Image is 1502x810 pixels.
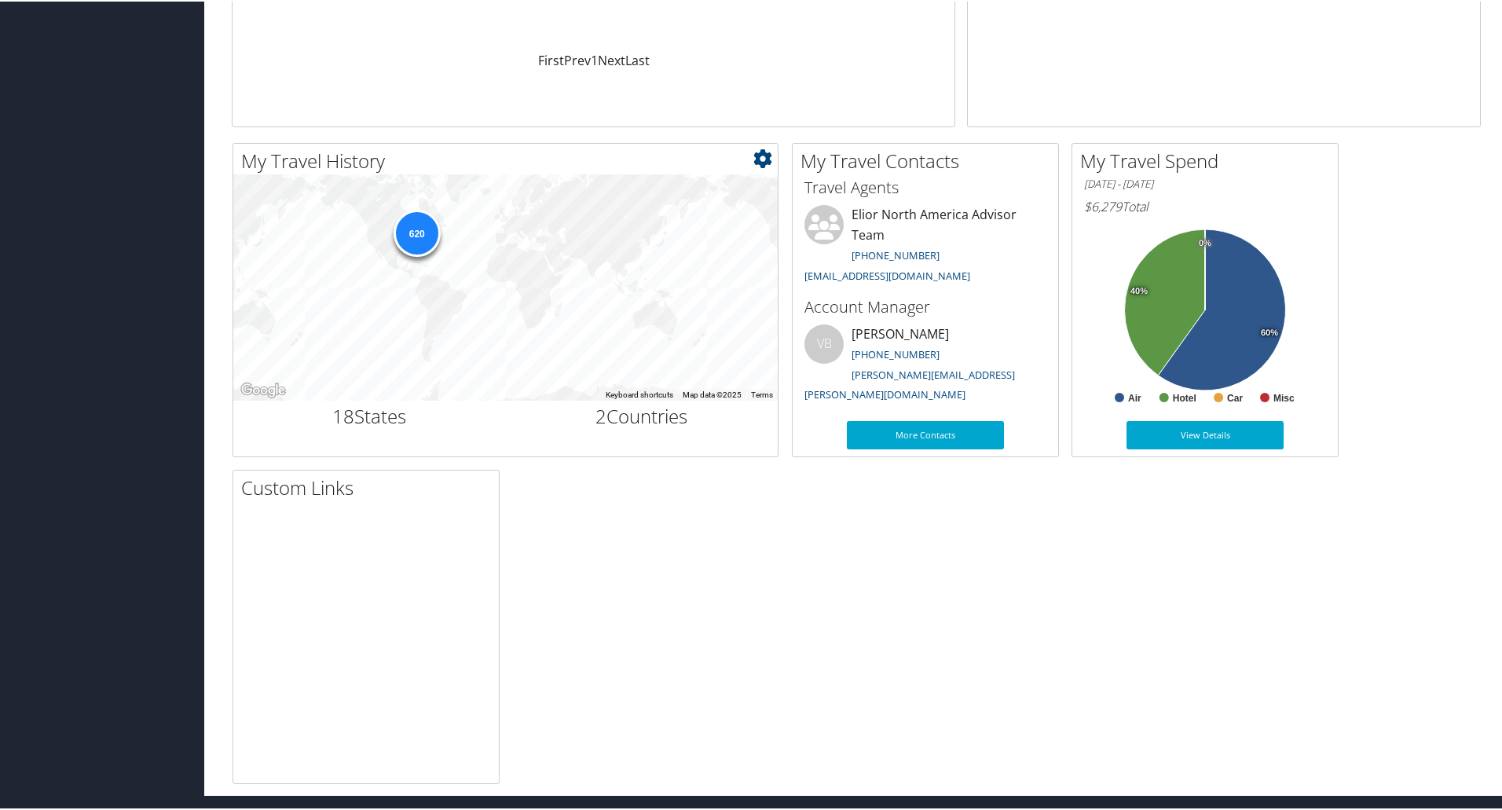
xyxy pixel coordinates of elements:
h3: Account Manager [804,295,1046,317]
a: [PERSON_NAME][EMAIL_ADDRESS][PERSON_NAME][DOMAIN_NAME] [804,366,1015,401]
span: 2 [595,401,606,427]
a: More Contacts [847,420,1004,448]
li: Elior North America Advisor Team [797,203,1054,288]
text: Misc [1273,391,1295,402]
img: Google [237,379,289,399]
a: Open this area in Google Maps (opens a new window) [237,379,289,399]
span: Map data ©2025 [683,389,742,398]
h2: Countries [518,401,767,428]
div: 620 [393,208,440,255]
tspan: 60% [1261,327,1278,336]
tspan: 0% [1199,237,1211,247]
div: VB [804,323,844,362]
a: Next [598,50,625,68]
h2: My Travel History [241,146,778,173]
h6: [DATE] - [DATE] [1084,175,1326,190]
a: Last [625,50,650,68]
a: [PHONE_NUMBER] [852,346,940,360]
text: Hotel [1173,391,1196,402]
a: Prev [564,50,591,68]
h2: My Travel Spend [1080,146,1338,173]
a: [EMAIL_ADDRESS][DOMAIN_NAME] [804,267,970,281]
a: First [538,50,564,68]
text: Air [1128,391,1141,402]
button: Keyboard shortcuts [606,388,673,399]
span: $6,279 [1084,196,1122,214]
h2: States [245,401,494,428]
h2: Custom Links [241,473,499,500]
a: Terms (opens in new tab) [751,389,773,398]
text: Car [1227,391,1243,402]
tspan: 40% [1130,285,1148,295]
a: 1 [591,50,598,68]
h6: Total [1084,196,1326,214]
a: View Details [1126,420,1284,448]
li: [PERSON_NAME] [797,323,1054,407]
h3: Travel Agents [804,175,1046,197]
h2: My Travel Contacts [800,146,1058,173]
a: [PHONE_NUMBER] [852,247,940,261]
span: 18 [332,401,354,427]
